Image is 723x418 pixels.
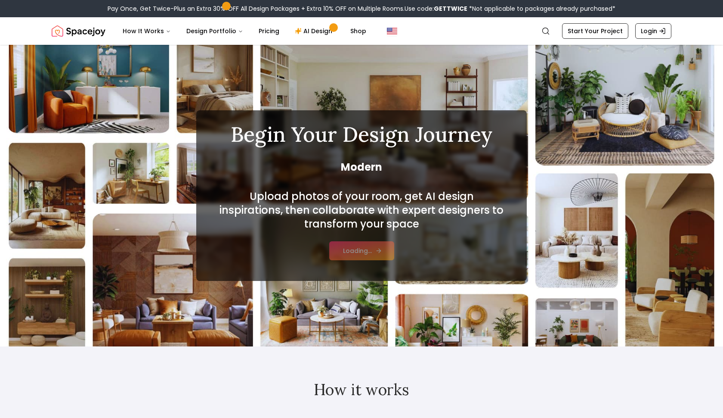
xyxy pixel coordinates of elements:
[116,22,178,40] button: How It Works
[108,4,615,13] div: Pay Once, Get Twice-Plus an Extra 30% OFF All Design Packages + Extra 10% OFF on Multiple Rooms.
[179,22,250,40] button: Design Portfolio
[387,26,397,36] img: United States
[343,22,373,40] a: Shop
[562,23,628,39] a: Start Your Project
[434,4,467,13] b: GETTWICE
[252,22,286,40] a: Pricing
[52,22,105,40] img: Spacejoy Logo
[288,22,342,40] a: AI Design
[217,124,506,145] h1: Begin Your Design Journey
[116,22,373,40] nav: Main
[467,4,615,13] span: *Not applicable to packages already purchased*
[405,4,467,13] span: Use code:
[217,190,506,231] h2: Upload photos of your room, get AI design inspirations, then collaborate with expert designers to...
[100,381,623,398] h2: How it works
[52,22,105,40] a: Spacejoy
[52,17,671,45] nav: Global
[217,160,506,174] span: Modern
[635,23,671,39] a: Login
